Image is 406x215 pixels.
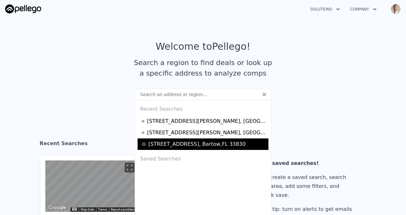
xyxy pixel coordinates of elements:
div: Map [45,160,137,212]
img: avatar [391,4,401,14]
div: [STREET_ADDRESS] , Bartow , FL 33830 [148,140,246,148]
div: Street View [45,160,137,212]
div: Recent Searches [40,135,366,155]
div: Search a region to find deals or look up a specific address to analyze comps [132,57,274,78]
a: [STREET_ADDRESS][PERSON_NAME], [GEOGRAPHIC_DATA],FL 33880 [141,129,267,137]
img: Google [47,204,68,212]
a: Report a problem [111,208,135,211]
div: Recent Searches [138,100,268,115]
button: Solutions [305,4,345,15]
div: Saved Searches [138,150,268,165]
a: Terms (opens in new tab) [98,208,107,211]
button: Company [345,4,382,15]
div: Welcome to Pellego ! [156,41,251,52]
div: [STREET_ADDRESS][PERSON_NAME] , [GEOGRAPHIC_DATA] , FL 33880 [147,129,267,137]
img: Pellego [5,4,41,13]
button: Map Data [81,207,94,212]
button: Keyboard shortcuts [72,208,77,211]
input: Search an address or region... [135,89,271,100]
div: [STREET_ADDRESS][PERSON_NAME] , [GEOGRAPHIC_DATA] , FL 33830 [147,117,267,125]
a: Open this area in Google Maps (opens a new window) [47,204,68,212]
button: Toggle fullscreen view [125,163,134,172]
a: [STREET_ADDRESS], Bartow,FL 33830 [141,140,267,148]
div: To create a saved search, search an area, add some filters, and click save. [263,173,355,200]
a: [STREET_ADDRESS][PERSON_NAME], [GEOGRAPHIC_DATA],FL 33830 [141,117,267,125]
div: No saved searches! [263,159,355,168]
